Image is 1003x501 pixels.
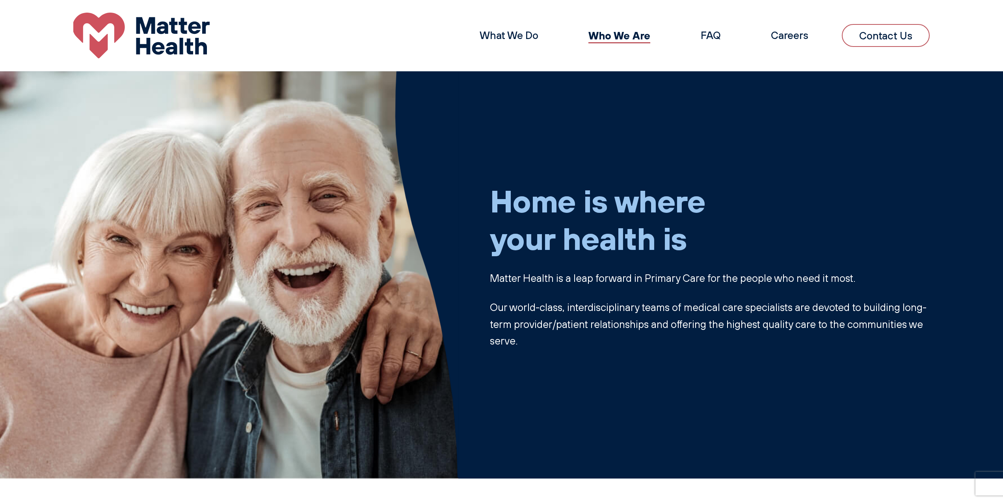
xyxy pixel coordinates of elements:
a: What We Do [480,29,538,42]
h1: Home is where your health is [490,182,948,257]
a: Who We Are [588,29,650,42]
p: Our world-class, interdisciplinary teams of medical care specialists are devoted to building long... [490,299,948,349]
a: Careers [771,29,808,42]
a: FAQ [701,29,721,42]
a: Contact Us [842,24,930,47]
p: Matter Health is a leap forward in Primary Care for the people who need it most. [490,270,948,286]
